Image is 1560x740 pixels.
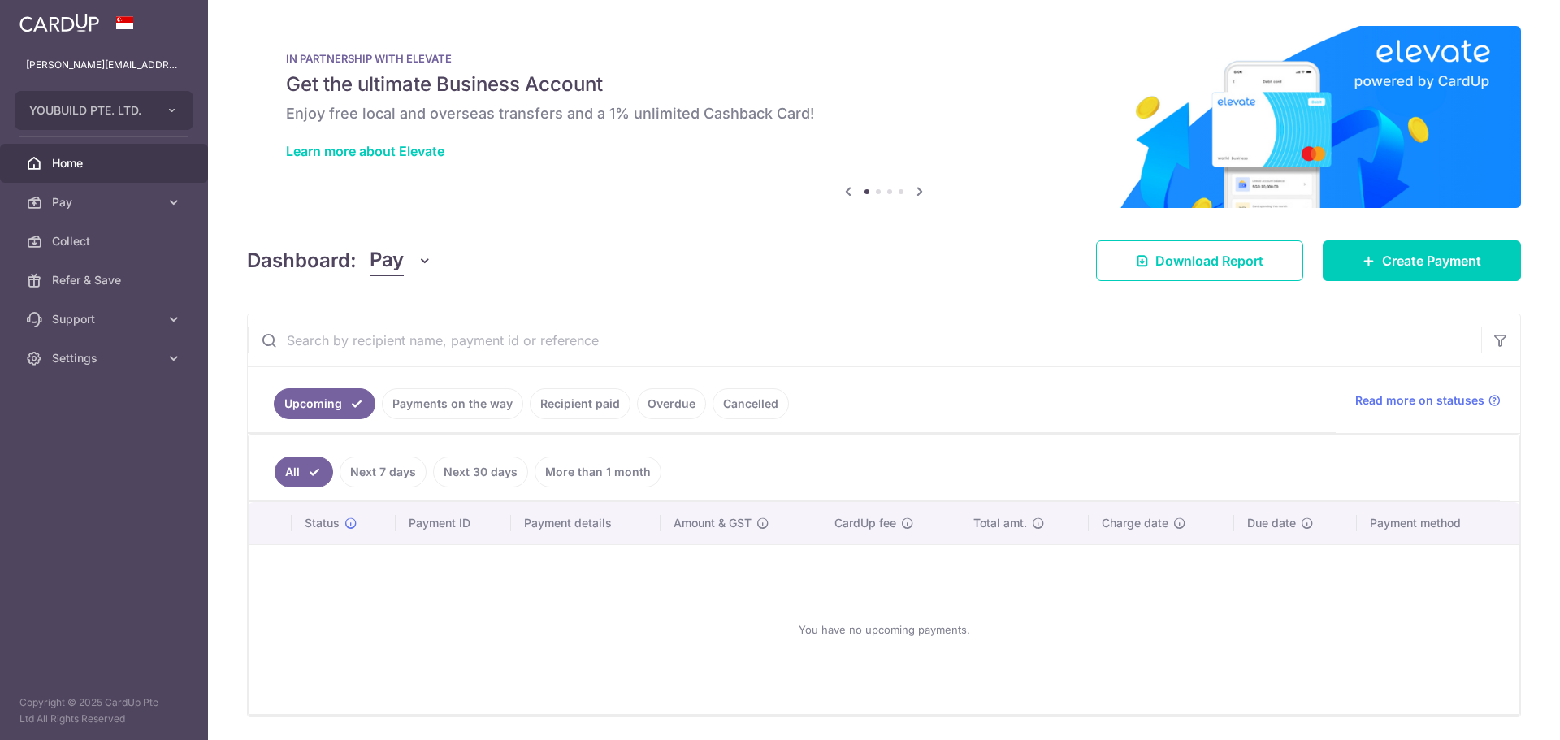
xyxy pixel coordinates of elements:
[52,233,159,249] span: Collect
[52,272,159,288] span: Refer & Save
[286,71,1482,97] h5: Get the ultimate Business Account
[52,155,159,171] span: Home
[15,91,193,130] button: YOUBUILD PTE. LTD.
[286,104,1482,123] h6: Enjoy free local and overseas transfers and a 1% unlimited Cashback Card!
[433,457,528,487] a: Next 30 days
[396,502,511,544] th: Payment ID
[305,515,340,531] span: Status
[370,245,432,276] button: Pay
[52,350,159,366] span: Settings
[713,388,789,419] a: Cancelled
[511,502,661,544] th: Payment details
[530,388,630,419] a: Recipient paid
[834,515,896,531] span: CardUp fee
[247,26,1521,208] img: Renovation banner
[1102,515,1168,531] span: Charge date
[52,194,159,210] span: Pay
[340,457,427,487] a: Next 7 days
[1155,251,1263,270] span: Download Report
[1355,392,1501,409] a: Read more on statuses
[275,457,333,487] a: All
[1247,515,1296,531] span: Due date
[1357,502,1519,544] th: Payment method
[973,515,1027,531] span: Total amt.
[1323,240,1521,281] a: Create Payment
[248,314,1481,366] input: Search by recipient name, payment id or reference
[19,13,99,32] img: CardUp
[535,457,661,487] a: More than 1 month
[1382,251,1481,270] span: Create Payment
[26,57,182,73] p: [PERSON_NAME][EMAIL_ADDRESS][DOMAIN_NAME]
[286,143,444,159] a: Learn more about Elevate
[29,102,149,119] span: YOUBUILD PTE. LTD.
[382,388,523,419] a: Payments on the way
[674,515,752,531] span: Amount & GST
[1096,240,1303,281] a: Download Report
[52,311,159,327] span: Support
[286,52,1482,65] p: IN PARTNERSHIP WITH ELEVATE
[274,388,375,419] a: Upcoming
[370,245,404,276] span: Pay
[637,388,706,419] a: Overdue
[268,558,1500,701] div: You have no upcoming payments.
[1355,392,1484,409] span: Read more on statuses
[247,246,357,275] h4: Dashboard:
